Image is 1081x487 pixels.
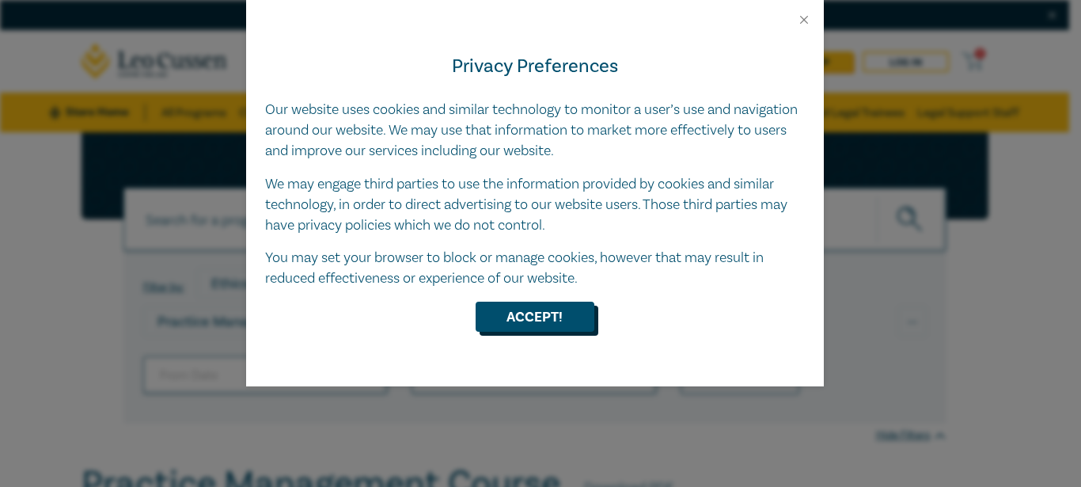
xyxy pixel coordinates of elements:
[265,100,805,162] p: Our website uses cookies and similar technology to monitor a user’s use and navigation around our...
[265,174,805,236] p: We may engage third parties to use the information provided by cookies and similar technology, in...
[476,302,594,332] button: Accept!
[265,52,805,81] h4: Privacy Preferences
[265,248,805,289] p: You may set your browser to block or manage cookies, however that may result in reduced effective...
[797,13,811,27] button: Close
